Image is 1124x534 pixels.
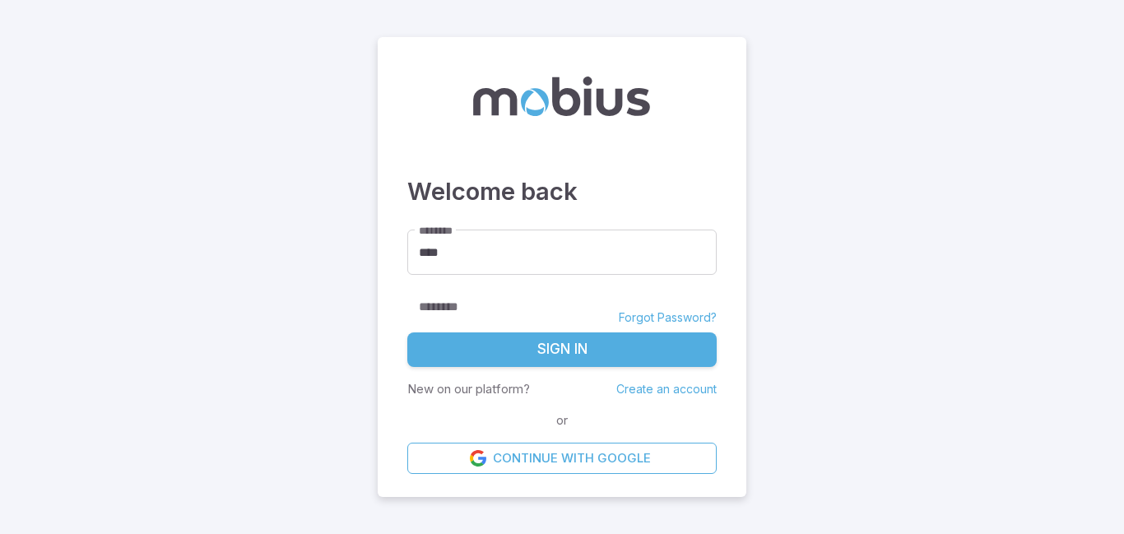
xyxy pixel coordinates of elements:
h3: Welcome back [407,174,717,210]
a: Continue with Google [407,443,717,474]
span: or [552,411,572,430]
a: Create an account [616,382,717,396]
button: Sign In [407,332,717,367]
p: New on our platform? [407,380,530,398]
a: Forgot Password? [619,309,717,326]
